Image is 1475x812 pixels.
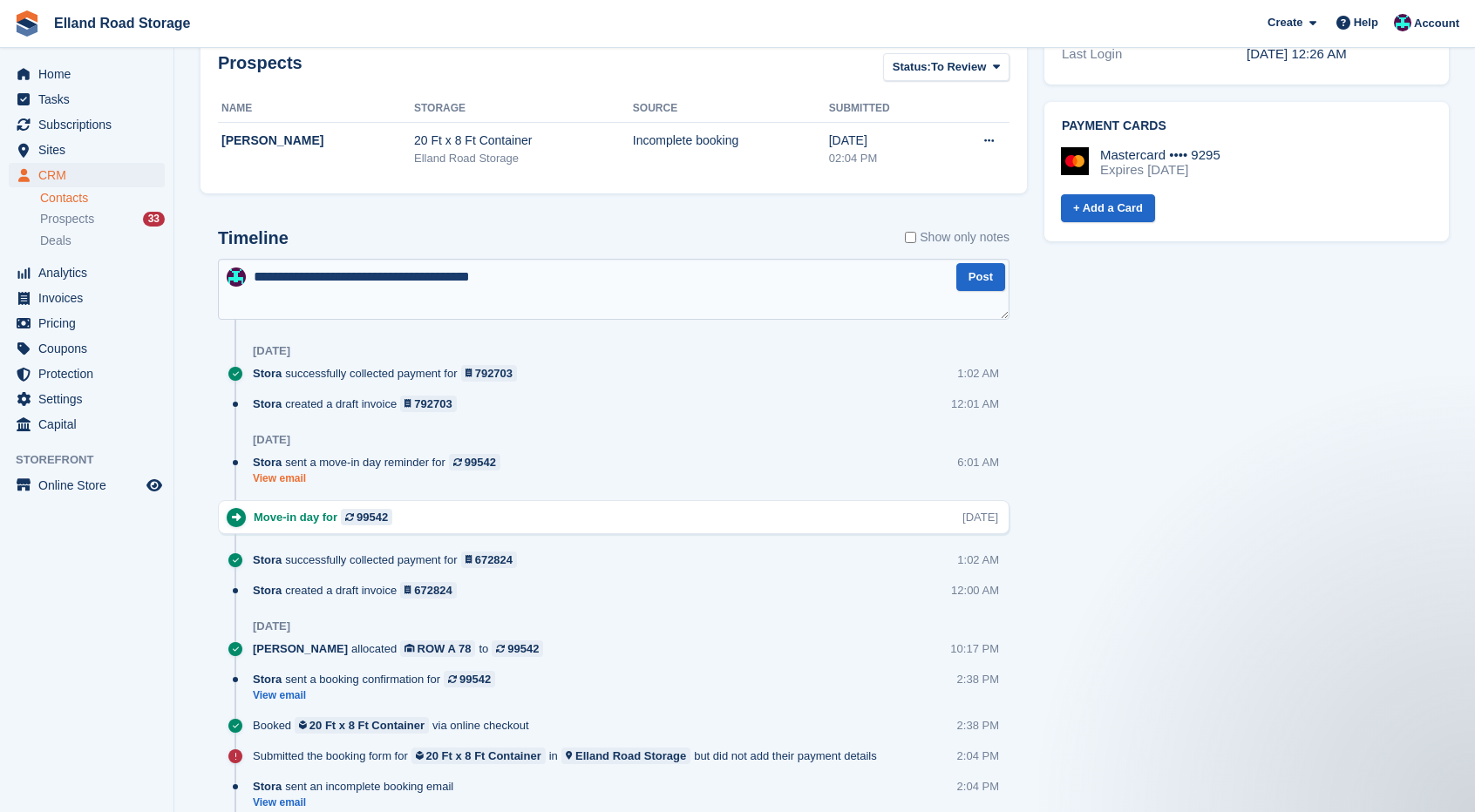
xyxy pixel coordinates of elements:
a: menu [9,473,165,497]
a: 792703 [400,396,457,412]
th: Name [218,95,414,123]
span: Tasks [38,87,143,112]
input: Show only notes [905,228,916,247]
div: sent a booking confirmation for [253,671,504,687]
span: Stora [253,365,282,382]
div: [PERSON_NAME] [221,132,414,150]
div: 2:38 PM [957,717,999,734]
span: Coupons [38,336,143,361]
a: 99542 [444,671,495,687]
a: 20 Ft x 8 Ft Container [411,748,546,764]
img: stora-icon-8386f47178a22dfd0bd8f6a31ec36ba5ce8667c1dd55bd0f319d3a0aa187defe.svg [14,10,40,37]
div: 33 [143,212,165,227]
button: Post [956,263,1005,292]
div: [DATE] [962,509,998,525]
a: 792703 [461,365,518,382]
span: [PERSON_NAME] [253,640,348,657]
div: sent a move-in day reminder for [253,454,509,470]
a: View email [253,471,509,486]
div: 6:01 AM [957,454,999,470]
span: Prospects [40,211,94,227]
a: Elland Road Storage [561,748,690,764]
a: menu [9,163,165,187]
a: Deals [40,232,165,250]
div: successfully collected payment for [253,365,526,382]
div: 12:00 AM [951,582,999,599]
div: created a draft invoice [253,396,466,412]
a: menu [9,412,165,436]
a: + Add a Card [1061,194,1155,223]
th: Submitted [829,95,942,123]
div: Booked via online checkout [253,717,538,734]
div: Incomplete booking [633,132,829,150]
div: Elland Road Storage [575,748,686,764]
a: menu [9,261,165,285]
span: Protection [38,362,143,386]
div: ROW A 78 [418,640,472,657]
img: Mastercard Logo [1061,147,1089,175]
a: menu [9,62,165,86]
a: 99542 [449,454,500,470]
a: menu [9,311,165,335]
img: Scott Hullah [1394,14,1411,31]
span: Analytics [38,261,143,285]
span: Stora [253,778,282,795]
span: Stora [253,396,282,412]
span: Stora [253,671,282,687]
span: Create [1268,14,1302,31]
button: Status: To Review [883,53,1009,82]
div: 20 Ft x 8 Ft Container [426,748,541,764]
span: Stora [253,551,282,568]
div: 02:04 PM [829,150,942,167]
time: 2025-08-31 23:26:23 UTC [1247,46,1347,61]
div: 672824 [475,551,513,568]
span: Subscriptions [38,112,143,137]
div: [DATE] [253,344,290,358]
div: 99542 [465,454,496,470]
a: menu [9,387,165,411]
div: 2:38 PM [957,671,999,687]
div: 1:02 AM [957,365,999,382]
span: Deals [40,233,71,249]
a: Contacts [40,190,165,206]
a: menu [9,87,165,112]
a: ROW A 78 [400,640,475,657]
div: 2:04 PM [957,778,999,795]
span: Stora [253,582,282,599]
div: 99542 [459,671,491,687]
div: 99542 [507,640,539,657]
span: Storefront [16,451,173,469]
div: allocated to [253,640,552,657]
div: [DATE] [253,619,290,633]
h2: Timeline [218,228,289,248]
a: menu [9,362,165,386]
th: Storage [414,95,633,123]
div: Elland Road Storage [414,150,633,167]
span: Invoices [38,286,143,310]
div: 2:04 PM [957,748,999,764]
a: 99542 [492,640,543,657]
div: Submitted the booking form for in but did not add their payment details [253,748,886,764]
a: menu [9,286,165,310]
div: 1:02 AM [957,551,999,568]
h2: Prospects [218,53,302,85]
span: To Review [931,58,986,76]
div: sent an incomplete booking email [253,778,462,795]
div: created a draft invoice [253,582,466,599]
span: Online Store [38,473,143,497]
a: menu [9,112,165,137]
a: menu [9,336,165,361]
div: 672824 [414,582,452,599]
div: Last Login [1062,44,1247,64]
div: [DATE] [253,433,290,447]
div: 20 Ft x 8 Ft Container [309,717,425,734]
h2: Payment cards [1062,119,1431,133]
span: Settings [38,387,143,411]
div: successfully collected payment for [253,551,526,568]
a: View email [253,795,462,810]
div: 10:17 PM [950,640,999,657]
a: 20 Ft x 8 Ft Container [295,717,429,734]
a: 99542 [341,509,392,525]
div: 20 Ft x 8 Ft Container [414,132,633,150]
span: CRM [38,163,143,187]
